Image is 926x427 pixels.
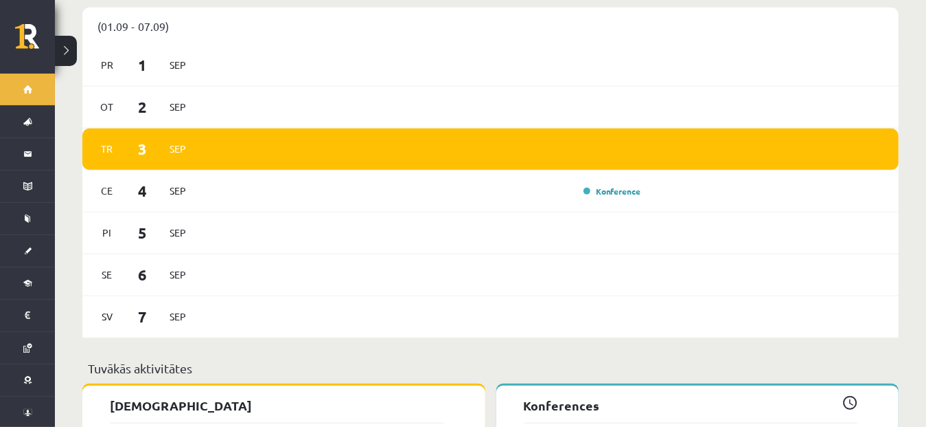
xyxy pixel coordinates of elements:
span: Sep [163,264,192,285]
p: [DEMOGRAPHIC_DATA] [110,396,444,415]
span: Sep [163,54,192,76]
span: Tr [93,138,121,160]
span: 2 [121,96,164,118]
span: Sep [163,180,192,201]
span: 6 [121,263,164,286]
span: Sep [163,306,192,327]
span: 1 [121,54,164,76]
span: 5 [121,221,164,244]
span: Sep [163,222,192,243]
span: Pi [93,222,121,243]
a: Rīgas 1. Tālmācības vidusskola [15,24,55,58]
span: Pr [93,54,121,76]
span: Sv [93,306,121,327]
p: Tuvākās aktivitātes [88,359,893,377]
span: Sep [163,138,192,160]
span: Ce [93,180,121,201]
span: 3 [121,138,164,160]
div: (01.09 - 07.09) [82,8,899,45]
a: Konference [583,186,641,197]
span: Se [93,264,121,285]
span: Ot [93,96,121,118]
span: Sep [163,96,192,118]
span: 7 [121,305,164,328]
p: Konferences [524,396,858,415]
span: 4 [121,179,164,202]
